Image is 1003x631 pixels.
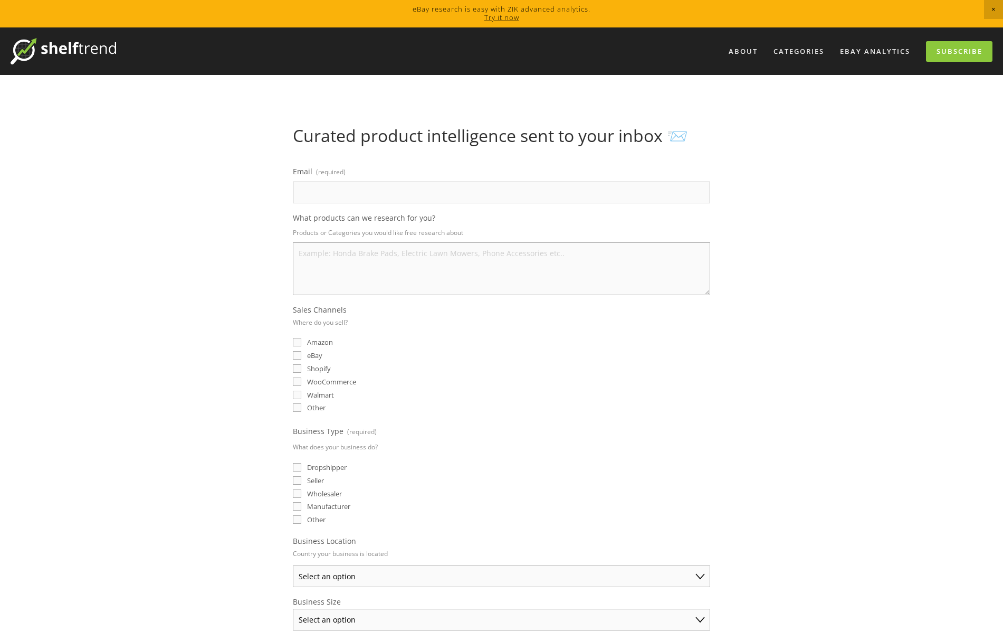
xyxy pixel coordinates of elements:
input: Walmart [293,391,301,399]
input: Manufacturer [293,502,301,511]
span: Seller [307,476,324,485]
span: Email [293,166,312,176]
span: Shopify [307,364,331,373]
span: Other [307,403,326,412]
span: Other [307,515,326,524]
input: WooCommerce [293,378,301,386]
input: Other [293,403,301,412]
img: ShelfTrend [11,38,116,64]
span: (required) [347,424,377,439]
a: Try it now [484,13,519,22]
span: Manufacturer [307,502,350,511]
span: Business Location [293,536,356,546]
select: Business Size [293,609,710,630]
input: Shopify [293,364,301,373]
input: Wholesaler [293,489,301,498]
span: Amazon [307,337,333,347]
p: Country your business is located [293,546,388,561]
input: Seller [293,476,301,485]
span: What products can we research for you? [293,213,435,223]
div: Categories [767,43,831,60]
span: Dropshipper [307,463,347,472]
span: Walmart [307,390,334,400]
input: Other [293,515,301,524]
a: About [722,43,765,60]
select: Business Location [293,566,710,587]
span: WooCommerce [307,377,356,387]
span: Business Type [293,426,343,436]
span: Sales Channels [293,305,347,315]
span: (required) [316,164,346,180]
input: Dropshipper [293,463,301,472]
span: eBay [307,351,322,360]
a: Subscribe [926,41,992,62]
p: What does your business do? [293,439,378,455]
p: Products or Categories you would like free research about [293,225,710,240]
span: Wholesaler [307,489,342,498]
p: Where do you sell? [293,315,348,330]
h1: Curated product intelligence sent to your inbox 📨 [293,126,710,146]
input: eBay [293,351,301,360]
span: Business Size [293,597,341,607]
a: eBay Analytics [833,43,917,60]
input: Amazon [293,338,301,346]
